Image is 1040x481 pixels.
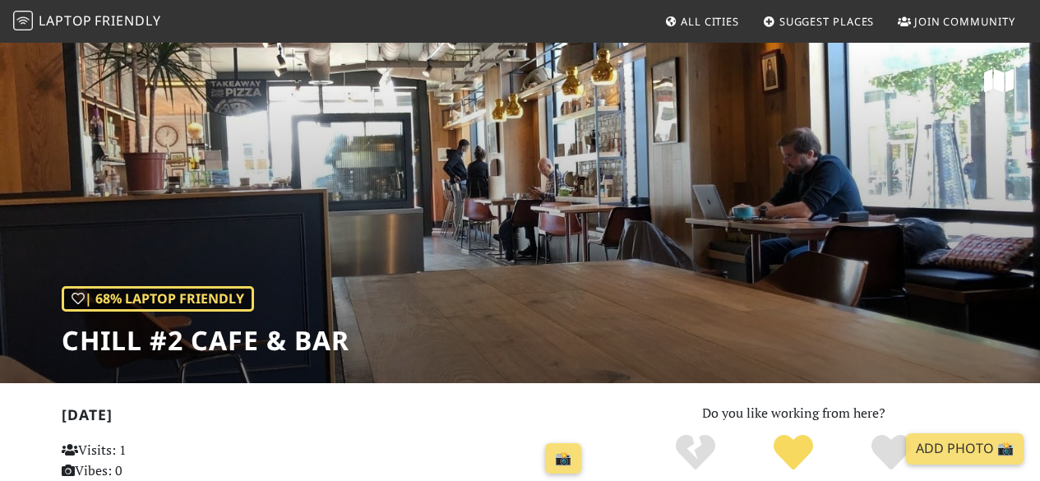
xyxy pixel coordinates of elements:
h2: [DATE] [62,406,589,430]
span: Join Community [914,14,1015,29]
div: Definitely! [842,432,940,474]
img: LaptopFriendly [13,11,33,30]
span: Friendly [95,12,160,30]
a: Join Community [891,7,1022,36]
a: Add Photo 📸 [906,433,1024,465]
div: | 68% Laptop Friendly [62,286,254,312]
a: 📸 [545,443,581,474]
p: Do you like working from here? [608,403,979,424]
h1: Chill #2 Cafe & Bar [62,325,349,356]
span: Laptop [39,12,92,30]
a: LaptopFriendly LaptopFriendly [13,7,161,36]
a: All Cities [658,7,746,36]
span: All Cities [681,14,739,29]
a: Suggest Places [756,7,881,36]
span: Suggest Places [779,14,875,29]
div: No [647,432,745,474]
div: Yes [745,432,843,474]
